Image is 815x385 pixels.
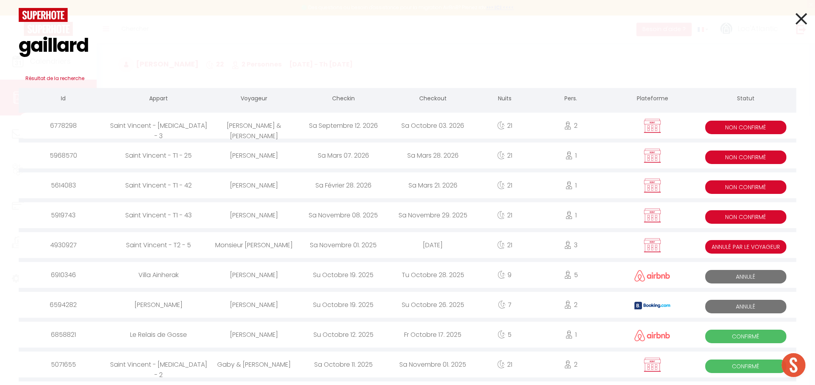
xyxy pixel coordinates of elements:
div: Saint Vincent - [MEDICAL_DATA] - 2 [108,352,209,377]
div: 1 [532,143,610,168]
div: 21 [477,172,532,198]
div: 21 [477,113,532,139]
div: Sa Octobre 03. 2026 [388,113,478,139]
div: Sa Mars 28. 2026 [388,143,478,168]
span: Annulé par le voyageur [705,240,786,254]
div: 1 [532,202,610,228]
div: [PERSON_NAME] [108,292,209,318]
div: Sa Novembre 01. 2025 [388,352,478,377]
div: Fr Octobre 17. 2025 [388,322,478,348]
div: 4930927 [19,232,108,258]
div: [PERSON_NAME] [209,262,299,288]
span: Non Confirmé [705,150,786,164]
div: Le Relais de Gosse [108,322,209,348]
div: [DATE] [388,232,478,258]
div: Saint Vincent - [MEDICAL_DATA] - 3 [108,113,209,139]
div: Saint Vincent - T1 - 25 [108,143,209,168]
span: Non Confirmé [705,210,786,224]
div: Sa Mars 07. 2026 [299,143,388,168]
div: 21 [477,202,532,228]
th: Checkout [388,88,478,111]
div: Monsieur [PERSON_NAME] [209,232,299,258]
div: 5919743 [19,202,108,228]
div: 6910346 [19,262,108,288]
div: 7 [477,292,532,318]
div: Sa Février 28. 2026 [299,172,388,198]
div: Sa Novembre 29. 2025 [388,202,478,228]
th: Statut [695,88,796,111]
div: Su Octobre 19. 2025 [299,292,388,318]
div: 5968570 [19,143,108,168]
th: Id [19,88,108,111]
div: 21 [477,143,532,168]
img: rent.png [642,148,662,163]
div: Su Octobre 12. 2025 [299,322,388,348]
img: rent.png [642,357,662,372]
div: 1 [532,322,610,348]
th: Plateforme [610,88,695,111]
span: Annulé [705,270,786,283]
div: Tu Octobre 28. 2025 [388,262,478,288]
div: 2 [532,352,610,377]
div: 1 [532,172,610,198]
img: rent.png [642,238,662,253]
img: rent.png [642,208,662,223]
div: [PERSON_NAME] [209,322,299,348]
h3: Résultat de la recherche [19,69,796,88]
span: Non Confirmé [705,121,786,134]
div: Ouvrir le chat [782,353,805,377]
span: Confirmé [705,360,786,373]
div: [PERSON_NAME] [209,143,299,168]
img: booking2.png [634,302,670,309]
div: 5 [532,262,610,288]
div: 5614083 [19,172,108,198]
div: Saint Vincent - T1 - 42 [108,172,209,198]
img: rent.png [642,118,662,133]
span: Annulé [705,300,786,313]
div: Sa Novembre 08. 2025 [299,202,388,228]
div: Saint Vincent - T2 - 5 [108,232,209,258]
div: Su Octobre 26. 2025 [388,292,478,318]
img: logo [19,8,68,22]
div: Sa Novembre 01. 2025 [299,232,388,258]
th: Appart [108,88,209,111]
div: 2 [532,292,610,318]
div: [PERSON_NAME] [209,292,299,318]
th: Pers. [532,88,610,111]
div: 3 [532,232,610,258]
div: Sa Mars 21. 2026 [388,172,478,198]
img: airbnb2.png [634,330,670,341]
div: 6594282 [19,292,108,318]
div: 9 [477,262,532,288]
div: [PERSON_NAME] [209,202,299,228]
div: 5071655 [19,352,108,377]
div: Gaby & [PERSON_NAME] [209,352,299,377]
th: Nuits [477,88,532,111]
div: Saint Vincent - T1 - 43 [108,202,209,228]
div: 6858821 [19,322,108,348]
div: 2 [532,113,610,139]
th: Voyageur [209,88,299,111]
span: Confirmé [705,330,786,343]
div: Sa Septembre 12. 2026 [299,113,388,139]
span: Non Confirmé [705,180,786,194]
div: 21 [477,352,532,377]
div: Sa Octobre 11. 2025 [299,352,388,377]
div: [PERSON_NAME] [209,172,299,198]
div: 21 [477,232,532,258]
img: airbnb2.png [634,270,670,281]
div: Villa Ainherak [108,262,209,288]
img: rent.png [642,178,662,193]
th: Checkin [299,88,388,111]
div: 5 [477,322,532,348]
div: [PERSON_NAME] & [PERSON_NAME] [209,113,299,139]
div: 6778298 [19,113,108,139]
input: Tapez pour rechercher... [19,22,796,69]
div: Su Octobre 19. 2025 [299,262,388,288]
